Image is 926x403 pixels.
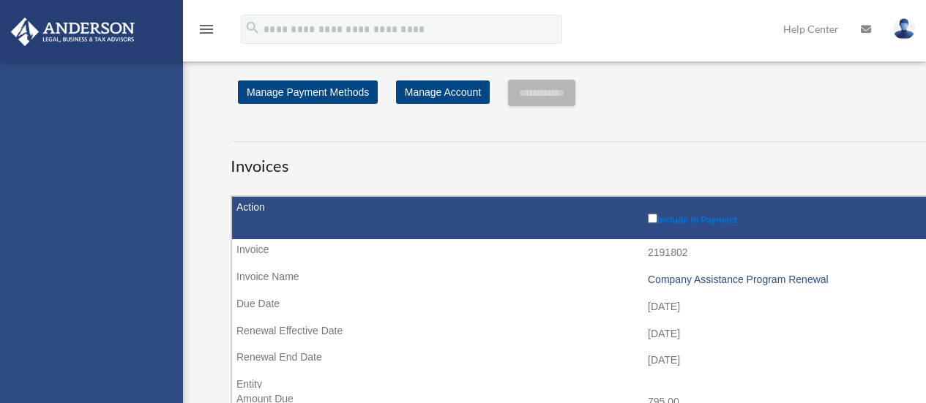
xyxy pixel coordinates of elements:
i: search [244,20,261,36]
input: Include in Payment [648,214,657,223]
a: Manage Payment Methods [238,80,378,104]
i: menu [198,20,215,38]
a: Manage Account [396,80,490,104]
img: User Pic [893,18,915,39]
img: Anderson Advisors Platinum Portal [7,18,139,46]
a: menu [198,26,215,38]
